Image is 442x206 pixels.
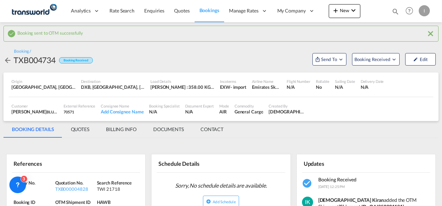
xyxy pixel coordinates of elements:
button: icon-pencilEdit [405,53,436,66]
div: Created By [269,103,305,109]
div: Consignee Name [101,103,144,109]
div: General Cargo [235,109,263,115]
span: OTM Shipment ID [55,199,91,205]
md-icon: icon-arrow-left [3,56,12,65]
span: Sorry, No schedule details are available. [172,179,270,192]
div: N/A [335,84,355,90]
md-pagination-wrapper: Use the left and right arrow keys to navigate between tabs [3,121,232,138]
div: N/A [361,84,384,90]
span: Quotes [174,8,189,14]
div: Booking / [14,49,31,54]
div: TWI 21718 [97,186,137,192]
div: N/A [14,186,54,192]
div: Load Details [150,79,214,84]
span: BLUE RHINE GENERAL TRADING LLC [47,109,109,114]
img: f753ae806dec11f0841701cdfdf085c0.png [10,3,57,19]
div: No [316,84,329,90]
button: Open demo menu [352,53,400,66]
div: N/A [185,109,214,115]
span: 70571 [64,110,74,114]
div: Help [403,5,419,17]
div: TXB004734 [14,54,56,66]
md-icon: icon-pencil [413,57,418,62]
span: Booking ID [14,199,35,205]
div: Updates [302,157,365,169]
div: Rollable [316,79,329,84]
strong: [DEMOGRAPHIC_DATA] Kiran [318,197,384,203]
div: Incoterms [220,79,246,84]
span: Bookings [199,7,219,13]
div: Origin [11,79,75,84]
div: External Reference [64,103,95,109]
span: Analytics [71,7,91,14]
div: Irishi Kiran [269,109,305,115]
div: Document Expert [185,103,214,109]
div: Schedule Details [157,157,220,169]
md-icon: icon-checkbox-marked-circle [302,178,313,189]
div: TXB000004828 [55,186,95,192]
div: I [419,5,430,16]
span: Booking Received [354,56,391,63]
div: N/A [287,84,310,90]
span: HAWB [97,199,111,205]
md-icon: icon-close [426,29,435,38]
span: Booking sent to OTM successfully [17,28,83,36]
md-icon: icon-magnify [392,8,399,15]
div: EXW [220,84,230,90]
span: My Company [277,7,306,14]
div: PEK, Beijing Capital International, Beijing, China, Greater China & Far East Asia, Asia Pacific [11,84,75,90]
span: Manage Rates [229,7,259,14]
div: - import [230,84,246,90]
div: Delivery Date [361,79,384,84]
div: [PERSON_NAME] [11,109,58,115]
div: N/A [149,109,179,115]
div: Destination [81,79,145,84]
div: Customer [11,103,58,109]
button: icon-plus 400-fgNewicon-chevron-down [329,4,360,18]
md-tab-item: CONTACT [192,121,232,138]
span: Booking Received [318,177,357,182]
md-icon: icon-checkbox-marked-circle [7,29,16,38]
div: DXB, Dubai International, Dubai, United Arab Emirates, Middle East, Middle East [81,84,145,90]
div: References [12,157,75,169]
md-tab-item: QUOTES [63,121,98,138]
span: [DATE] 12:25 PM [318,184,345,189]
div: Airline Name [252,79,281,84]
md-icon: icon-plus 400-fg [331,6,340,15]
div: Commodity [235,103,263,109]
span: New [331,8,358,13]
span: Send To [320,56,338,63]
div: Sailing Date [335,79,355,84]
div: Emirates SkyCargo [252,84,281,90]
md-tab-item: BILLING INFO [98,121,145,138]
div: icon-arrow-left [3,54,14,66]
div: Mode [219,103,229,109]
md-icon: icon-plus-circle [206,199,211,204]
div: Flight Number [287,79,310,84]
md-tab-item: DOCUMENTS [145,121,192,138]
span: Enquiries [144,8,164,14]
span: Rate Search [109,8,134,14]
div: [PERSON_NAME] : 358.00 KG | Volumetric Wt : 358.00 KG | Chargeable Wt : 358.00 KG [150,84,214,90]
md-icon: icon-chevron-down [349,6,358,15]
div: AIR [219,109,229,115]
div: icon-magnify [392,8,399,18]
span: Quotation No. [55,180,83,186]
div: Booking Received [59,57,92,64]
button: Open demo menu [312,53,346,66]
md-tab-item: BOOKING DETAILS [3,121,63,138]
div: Booking Specialist [149,103,179,109]
span: Help [403,5,415,17]
span: Inquiry No. [14,180,35,186]
span: Search Reference [97,180,132,186]
div: Add Consignee Name [101,109,144,115]
span: Add Schedule [213,199,236,204]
